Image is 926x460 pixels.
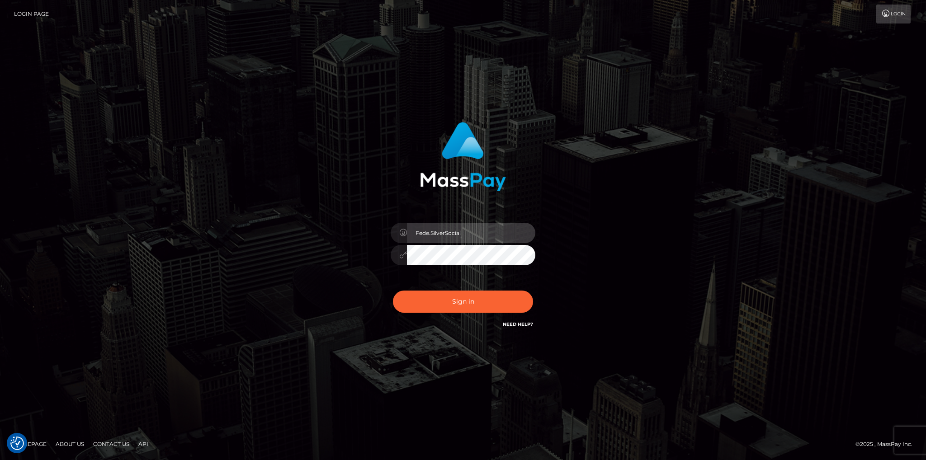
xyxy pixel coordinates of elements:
[393,291,533,313] button: Sign in
[90,437,133,451] a: Contact Us
[10,437,24,450] img: Revisit consent button
[10,437,50,451] a: Homepage
[876,5,911,23] a: Login
[52,437,88,451] a: About Us
[10,437,24,450] button: Consent Preferences
[407,223,535,243] input: Username...
[14,5,49,23] a: Login Page
[135,437,152,451] a: API
[420,122,506,191] img: MassPay Login
[855,439,919,449] div: © 2025 , MassPay Inc.
[503,321,533,327] a: Need Help?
